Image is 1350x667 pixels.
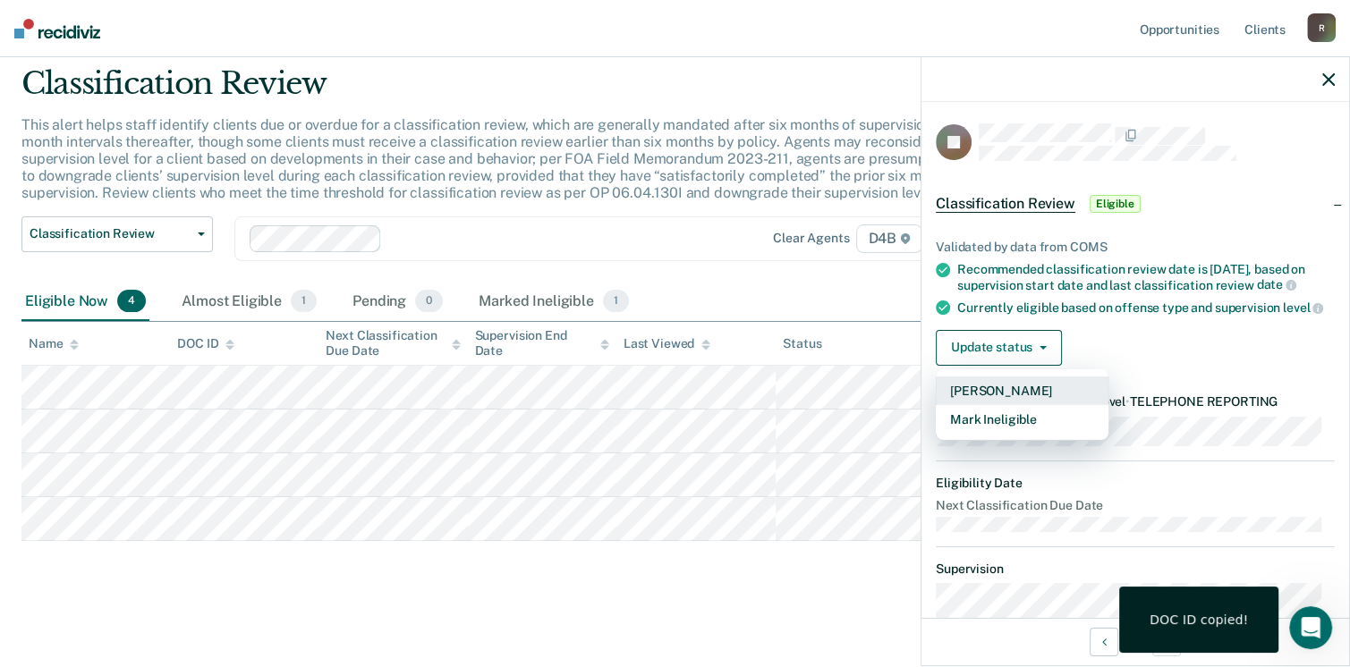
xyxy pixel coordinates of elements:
[921,175,1349,232] div: Classification ReviewEligible
[1125,394,1130,409] span: •
[29,336,79,351] div: Name
[349,283,446,322] div: Pending
[1283,300,1323,315] span: level
[178,283,320,322] div: Almost Eligible
[936,240,1335,255] div: Validated by data from COMS
[1090,195,1141,213] span: Eligible
[783,336,821,351] div: Status
[1289,606,1332,649] iframe: Intercom live chat
[936,394,1335,409] dt: Recommended Supervision Level TELEPHONE REPORTING
[936,195,1075,213] span: Classification Review
[117,290,146,313] span: 4
[475,328,609,359] div: Supervision End Date
[21,116,1021,202] p: This alert helps staff identify clients due or overdue for a classification review, which are gen...
[921,618,1349,665] div: 5 / 5
[1150,612,1248,628] div: DOC ID copied!
[30,226,191,241] span: Classification Review
[21,283,149,322] div: Eligible Now
[177,336,234,351] div: DOC ID
[773,231,849,246] div: Clear agents
[936,498,1335,513] dt: Next Classification Due Date
[936,476,1335,491] dt: Eligibility Date
[14,19,100,38] img: Recidiviz
[856,224,921,253] span: D4B
[936,376,1108,405] button: [PERSON_NAME]
[291,290,317,313] span: 1
[957,300,1335,316] div: Currently eligible based on offense type and supervision
[936,561,1335,577] dt: Supervision
[936,405,1108,434] button: Mark Ineligible
[936,330,1062,366] button: Update status
[326,328,460,359] div: Next Classification Due Date
[624,336,710,351] div: Last Viewed
[21,65,1034,116] div: Classification Review
[1307,13,1336,42] div: R
[415,290,443,313] span: 0
[1090,628,1118,656] button: Previous Opportunity
[603,290,629,313] span: 1
[957,262,1335,292] div: Recommended classification review date is [DATE], based on supervision start date and last classi...
[1256,277,1295,291] span: date
[475,283,633,322] div: Marked Ineligible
